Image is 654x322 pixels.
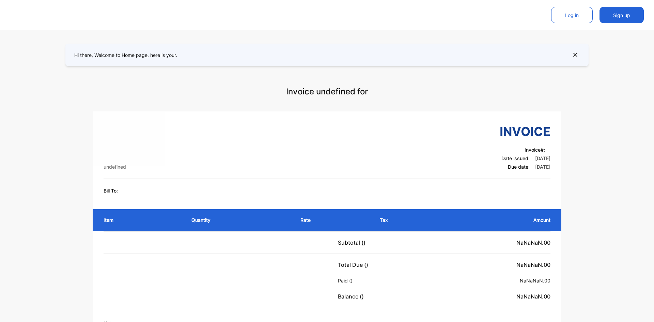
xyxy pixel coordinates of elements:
span: NaNaNaN.00 [516,239,550,246]
p: Item [104,216,178,224]
p: Amount [452,216,550,224]
p: Invoice undefined for [286,79,368,105]
span: [DATE] [535,164,550,170]
h3: Invoice [500,122,550,141]
p: Hi there, Welcome to Home page, here is your . [74,51,177,59]
span: [DATE] [535,155,550,161]
span: Due date: [508,164,530,170]
p: undefined [104,163,126,170]
span: NaNaNaN.00 [516,293,550,300]
button: Log in [551,7,593,23]
p: Bill To: [104,187,118,194]
p: Tax [380,216,439,224]
p: Quantity [191,216,287,224]
span: NaNaNaN.00 [520,278,550,283]
span: Date issued: [501,155,530,161]
p: Subtotal () [338,239,368,247]
span: NaNaNaN.00 [516,261,550,268]
span: Invoice #: [525,147,545,153]
button: Sign up [599,7,644,23]
p: Rate [300,216,366,224]
p: Balance () [338,292,367,301]
p: Paid () [338,277,355,284]
p: Total Due () [338,261,371,269]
